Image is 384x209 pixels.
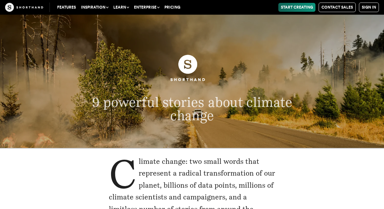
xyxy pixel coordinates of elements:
a: Start Creating [278,3,315,12]
a: Features [55,3,78,12]
img: The Craft [5,3,43,12]
a: Contact Sales [319,3,356,12]
button: Inspiration [78,3,111,12]
a: Pricing [162,3,183,12]
button: Learn [111,3,131,12]
button: Enterprise [131,3,162,12]
a: Sign in [359,3,379,12]
span: 9 powerful stories about climate change [92,94,292,123]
